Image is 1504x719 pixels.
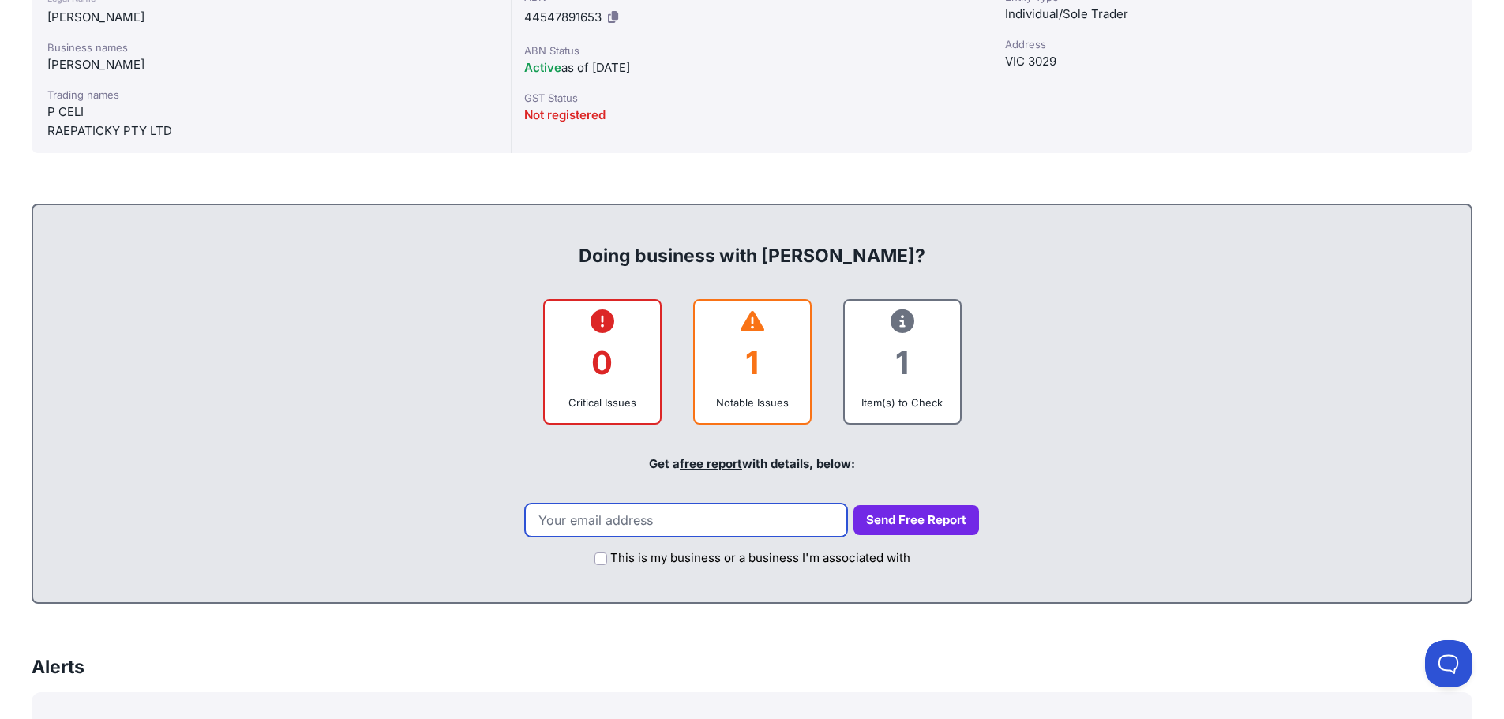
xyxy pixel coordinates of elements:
[557,331,647,395] div: 0
[32,654,84,680] h3: Alerts
[49,218,1455,268] div: Doing business with [PERSON_NAME]?
[1425,640,1472,687] iframe: Toggle Customer Support
[47,103,495,122] div: P CELI
[857,331,947,395] div: 1
[47,122,495,140] div: RAEPATICKY PTY LTD
[524,60,561,75] span: Active
[610,549,910,567] label: This is my business or a business I'm associated with
[524,107,606,122] span: Not registered
[524,90,978,106] div: GST Status
[47,87,495,103] div: Trading names
[47,55,495,74] div: [PERSON_NAME]
[525,504,847,537] input: Your email address
[47,8,495,27] div: [PERSON_NAME]
[1005,36,1459,52] div: Address
[524,43,978,58] div: ABN Status
[707,331,797,395] div: 1
[1005,5,1459,24] div: Individual/Sole Trader
[707,395,797,410] div: Notable Issues
[524,9,602,24] span: 44547891653
[680,456,742,471] a: free report
[857,395,947,410] div: Item(s) to Check
[1005,52,1459,71] div: VIC 3029
[47,39,495,55] div: Business names
[649,456,855,471] span: Get a with details, below:
[524,58,978,77] div: as of [DATE]
[853,505,979,536] button: Send Free Report
[557,395,647,410] div: Critical Issues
